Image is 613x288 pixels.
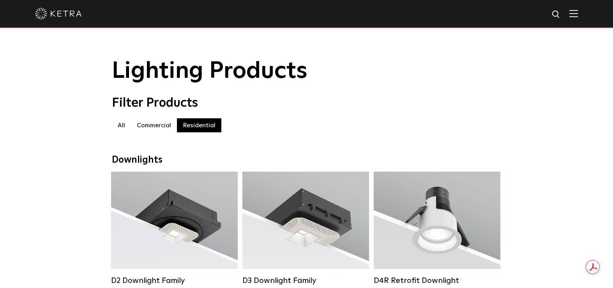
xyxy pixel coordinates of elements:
div: Filter Products [112,96,502,111]
span: Lighting Products [112,60,307,83]
a: D4R Retrofit Downlight Lumen Output:800Colors:White / BlackBeam Angles:15° / 25° / 40° / 60°Watta... [374,172,500,285]
img: ketra-logo-2019-white [35,8,82,19]
div: D4R Retrofit Downlight [374,276,500,285]
a: D3 Downlight Family Lumen Output:700 / 900 / 1100Colors:White / Black / Silver / Bronze / Paintab... [242,172,369,285]
div: D2 Downlight Family [111,276,238,285]
label: All [112,118,131,132]
label: Commercial [131,118,177,132]
div: D3 Downlight Family [242,276,369,285]
a: D2 Downlight Family Lumen Output:1200Colors:White / Black / Gloss Black / Silver / Bronze / Silve... [111,172,238,285]
div: Downlights [112,155,502,166]
label: Residential [177,118,221,132]
img: Hamburger%20Nav.svg [569,10,578,17]
img: search icon [551,10,561,19]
